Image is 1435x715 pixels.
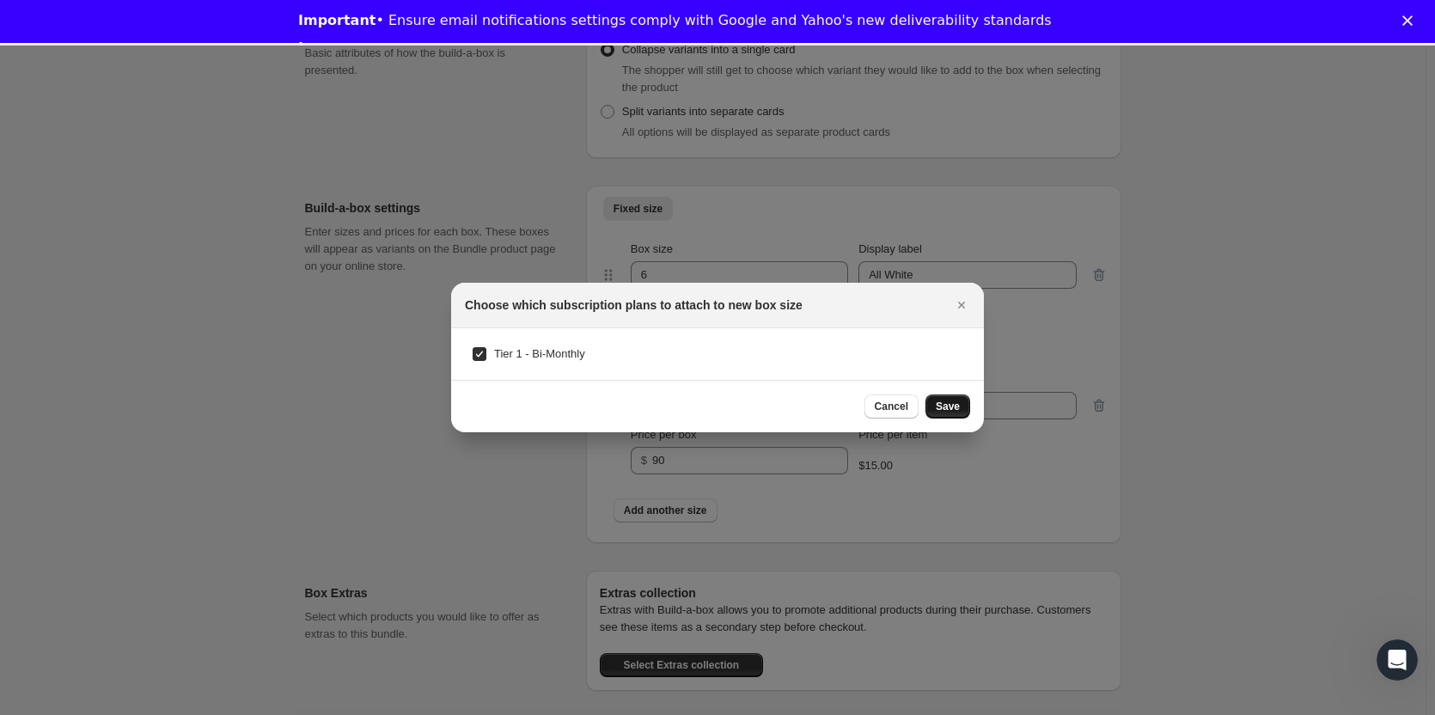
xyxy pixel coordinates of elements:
[864,394,919,419] button: Cancel
[494,347,585,360] span: Tier 1 - Bi-Monthly
[1402,15,1420,26] div: Close
[1377,639,1418,681] iframe: Intercom live chat
[298,12,1052,29] div: • Ensure email notifications settings comply with Google and Yahoo's new deliverability standards
[925,394,970,419] button: Save
[298,40,387,58] a: Learn more
[298,12,376,28] b: Important
[875,400,908,413] span: Cancel
[465,296,803,314] h2: Choose which subscription plans to attach to new box size
[950,293,974,317] button: Close
[936,400,960,413] span: Save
